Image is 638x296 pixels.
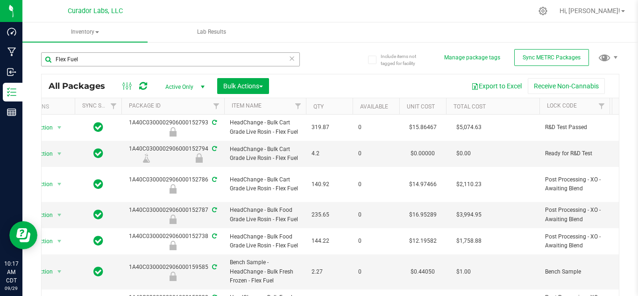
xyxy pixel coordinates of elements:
[452,178,486,191] span: $2,110.23
[312,180,347,189] span: 140.92
[358,123,394,132] span: 0
[7,27,16,36] inline-svg: Dashboard
[230,206,300,224] span: HeadChange - Bulk Food Grade Live Rosin - Flex Fuel
[452,208,486,222] span: $3,994.95
[93,265,103,278] span: In Sync
[4,285,18,292] p: 09/29
[93,178,103,191] span: In Sync
[211,145,217,152] span: Sync from Compliance System
[93,147,103,160] span: In Sync
[291,98,306,114] a: Filter
[560,7,620,14] span: Hi, [PERSON_NAME]!
[399,141,446,167] td: $0.00000
[129,102,161,109] a: Package ID
[209,98,224,114] a: Filter
[211,264,217,270] span: Sync from Compliance System
[120,184,226,194] div: Post Processing - XO - Awaiting Blend
[514,49,589,66] button: Sync METRC Packages
[545,149,604,158] span: Ready for R&D Test
[452,121,486,134] span: $5,074.63
[358,237,394,245] span: 0
[120,118,226,137] div: 1A40C0300002906000152793
[358,267,394,276] span: 0
[7,108,16,117] inline-svg: Reports
[223,82,263,90] span: Bulk Actions
[49,81,114,91] span: All Packages
[547,102,577,109] a: Lock Code
[54,209,65,222] span: select
[444,54,500,62] button: Manage package tags
[545,206,604,224] span: Post Processing - XO - Awaiting Blend
[211,233,217,239] span: Sync from Compliance System
[399,115,446,141] td: $15.86467
[358,210,394,219] span: 0
[594,98,610,114] a: Filter
[545,267,604,276] span: Bench Sample
[313,103,324,110] a: Qty
[93,121,103,134] span: In Sync
[407,103,435,110] a: Unit Cost
[93,208,103,221] span: In Sync
[537,7,549,15] div: Manage settings
[7,47,16,57] inline-svg: Manufacturing
[82,102,118,109] a: Sync Status
[41,52,300,66] input: Search Package ID, Item Name, SKU, Lot or Part Number...
[120,232,226,250] div: 1A40C0300002906000152738
[358,149,394,158] span: 0
[289,52,295,65] span: Clear
[399,254,446,289] td: $0.44050
[452,147,475,160] span: $0.00
[54,265,65,278] span: select
[399,202,446,228] td: $16.95289
[9,221,37,249] iframe: Resource center
[545,232,604,250] span: Post Processing - XO - Awaiting Blend
[68,7,123,15] span: Curador Labs, LLC
[93,234,103,247] span: In Sync
[230,232,300,250] span: HeadChange - Bulk Food Grade Live Rosin - Flex Fuel
[211,176,217,183] span: Sync from Compliance System
[120,153,173,163] div: Lab Sample
[26,103,71,110] div: Actions
[232,102,262,109] a: Item Name
[545,123,604,132] span: R&D Test Passed
[173,153,226,163] div: Ready for R&D Test
[217,78,269,94] button: Bulk Actions
[106,98,121,114] a: Filter
[312,149,347,158] span: 4.2
[120,127,226,137] div: R&D Test Passed
[22,22,148,42] a: Inventory
[54,147,65,160] span: select
[54,178,65,191] span: select
[120,272,226,281] div: Bench Sample
[399,228,446,254] td: $12.19582
[545,175,604,193] span: Post Processing - XO - Awaiting Blend
[54,235,65,248] span: select
[7,87,16,97] inline-svg: Inventory
[120,241,226,250] div: Post Processing - XO - Awaiting Blend
[120,263,226,281] div: 1A40C0300002906000159585
[4,260,18,285] p: 10:17 AM CDT
[312,267,347,276] span: 2.27
[7,67,16,77] inline-svg: Inbound
[454,103,486,110] a: Total Cost
[312,123,347,132] span: 319.87
[360,103,388,110] a: Available
[230,118,300,136] span: HeadChange - Bulk Cart Grade Live Rosin - Flex Fuel
[381,53,427,67] span: Include items not tagged for facility
[149,22,274,42] a: Lab Results
[184,28,239,36] span: Lab Results
[120,175,226,194] div: 1A40C0300002906000152786
[120,144,226,163] div: 1A40C0300002906000152794
[230,258,300,285] span: Bench Sample - HeadChange - Bulk Fresh Frozen - Flex Fuel
[312,237,347,245] span: 144.22
[120,206,226,224] div: 1A40C0300002906000152787
[120,215,226,224] div: Post Processing - XO - Awaiting Blend
[230,145,300,163] span: HeadChange - Bulk Cart Grade Live Rosin - Flex Fuel
[358,180,394,189] span: 0
[230,175,300,193] span: HeadChange - Bulk Cart Grade Live Rosin - Flex Fuel
[211,119,217,126] span: Sync from Compliance System
[452,234,486,248] span: $1,758.88
[54,121,65,134] span: select
[211,207,217,213] span: Sync from Compliance System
